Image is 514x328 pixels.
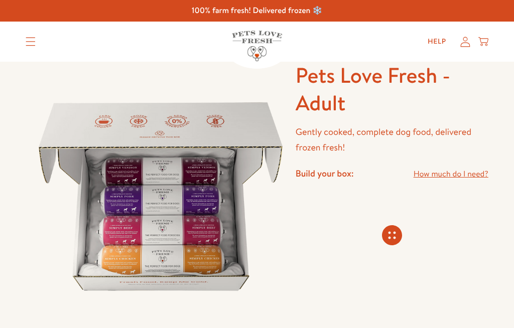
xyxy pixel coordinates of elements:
[296,62,488,116] h1: Pets Love Fresh - Adult
[296,124,488,155] p: Gently cooked, complete dog food, delivered frozen fresh!
[414,168,488,181] a: How much do I need?
[18,29,44,54] summary: Translation missing: en.sections.header.menu
[382,225,402,245] svg: Connecting store
[232,31,282,61] img: Pets Love Fresh
[420,32,454,52] a: Help
[296,168,354,179] h4: Build your box:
